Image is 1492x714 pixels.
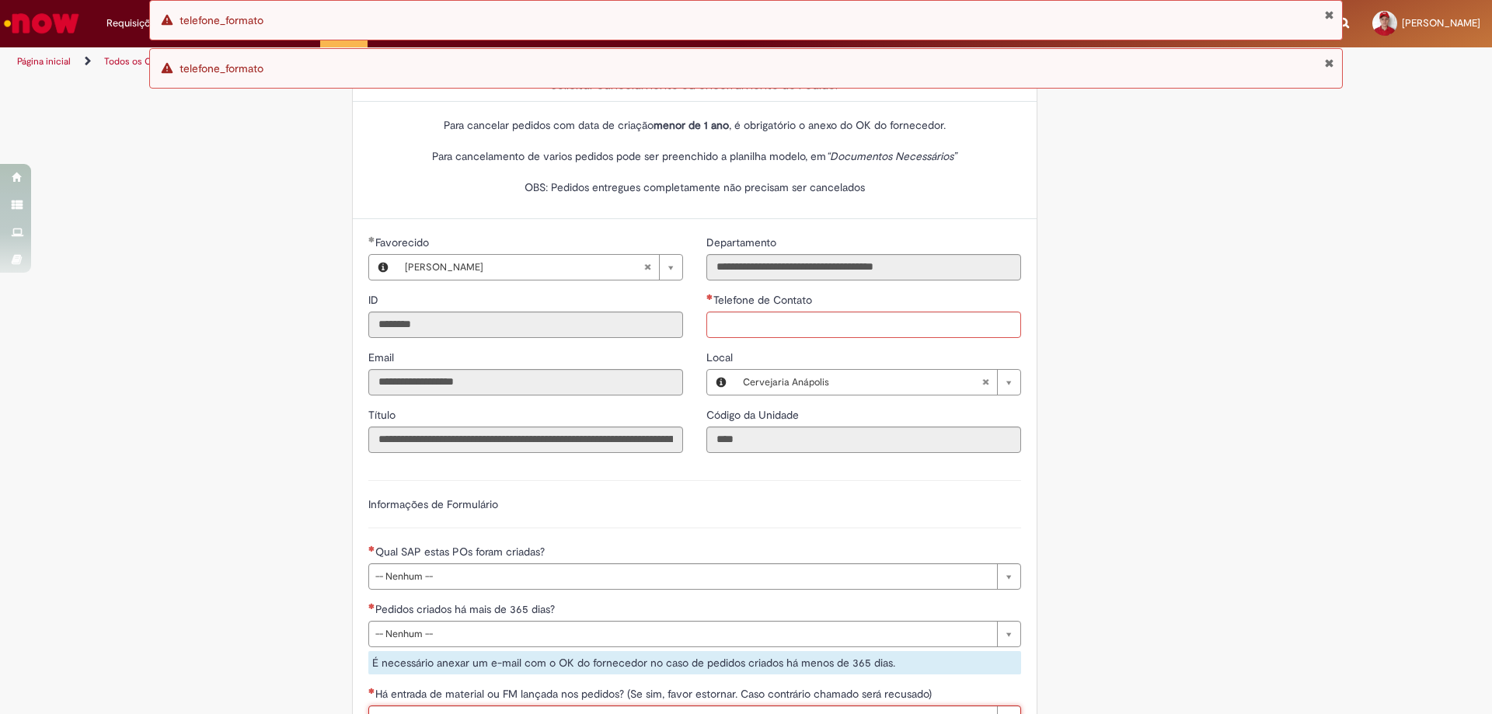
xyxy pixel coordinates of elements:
span: [PERSON_NAME] [405,255,643,280]
span: Somente leitura - Email [368,350,397,364]
input: Departamento [706,254,1021,280]
span: Somente leitura - Código da Unidade [706,408,802,422]
span: Há entrada de material ou FM lançada nos pedidos? (Se sim, favor estornar. Caso contrário chamado... [375,687,935,701]
span: Telefone de Contato [713,293,815,307]
span: Qual SAP estas POs foram criadas? [375,545,548,559]
span: -- Nenhum -- [375,564,989,589]
span: Somente leitura - Departamento [706,235,779,249]
label: Somente leitura - Código da Unidade [706,407,802,423]
span: Necessários [368,603,375,609]
span: Necessários [368,688,375,694]
span: Local [706,350,736,364]
em: “Documentos Necessários” [826,149,957,163]
a: Cervejaria AnápolisLimpar campo Local [735,370,1020,395]
span: Somente leitura - ID [368,293,382,307]
span: telefone_formato [180,61,263,75]
input: Email [368,369,683,395]
a: Página inicial [17,55,71,68]
span: Necessários - Favorecido [375,235,432,249]
span: [PERSON_NAME] [1402,16,1480,30]
a: [PERSON_NAME]Limpar campo Favorecido [397,255,682,280]
div: É necessário anexar um e-mail com o OK do fornecedor no caso de pedidos criados há menos de 365 d... [368,651,1021,674]
ul: Trilhas de página [12,47,983,76]
label: Somente leitura - ID [368,292,382,308]
abbr: Limpar campo Local [974,370,997,395]
label: Informações de Formulário [368,497,498,511]
span: Somente leitura - Título [368,408,399,422]
label: Somente leitura - Título [368,407,399,423]
span: Cervejaria Anápolis [743,370,981,395]
button: Fechar Notificação [1324,9,1334,21]
a: Todos os Catálogos [104,55,186,68]
span: Necessários [706,294,713,300]
input: Título [368,427,683,453]
input: Telefone de Contato [706,312,1021,338]
span: Obrigatório Preenchido [368,236,375,242]
abbr: Limpar campo Favorecido [636,255,659,280]
label: Somente leitura - Email [368,350,397,365]
img: ServiceNow [2,8,82,39]
span: Pedidos criados há mais de 365 dias? [375,602,558,616]
input: Código da Unidade [706,427,1021,453]
strong: menor de 1 ano [654,118,729,132]
button: Fechar Notificação [1324,57,1334,69]
button: Favorecido, Visualizar este registro Bruno Roberto Alves Borges [369,255,397,280]
span: telefone_formato [180,13,263,27]
p: Para cancelar pedidos com data de criação , é obrigatório o anexo do OK do fornecedor. Para cance... [368,117,1021,195]
span: -- Nenhum -- [375,622,989,646]
span: Requisições [106,16,161,31]
button: Local, Visualizar este registro Cervejaria Anápolis [707,370,735,395]
span: Necessários [368,545,375,552]
input: ID [368,312,683,338]
label: Somente leitura - Departamento [706,235,779,250]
